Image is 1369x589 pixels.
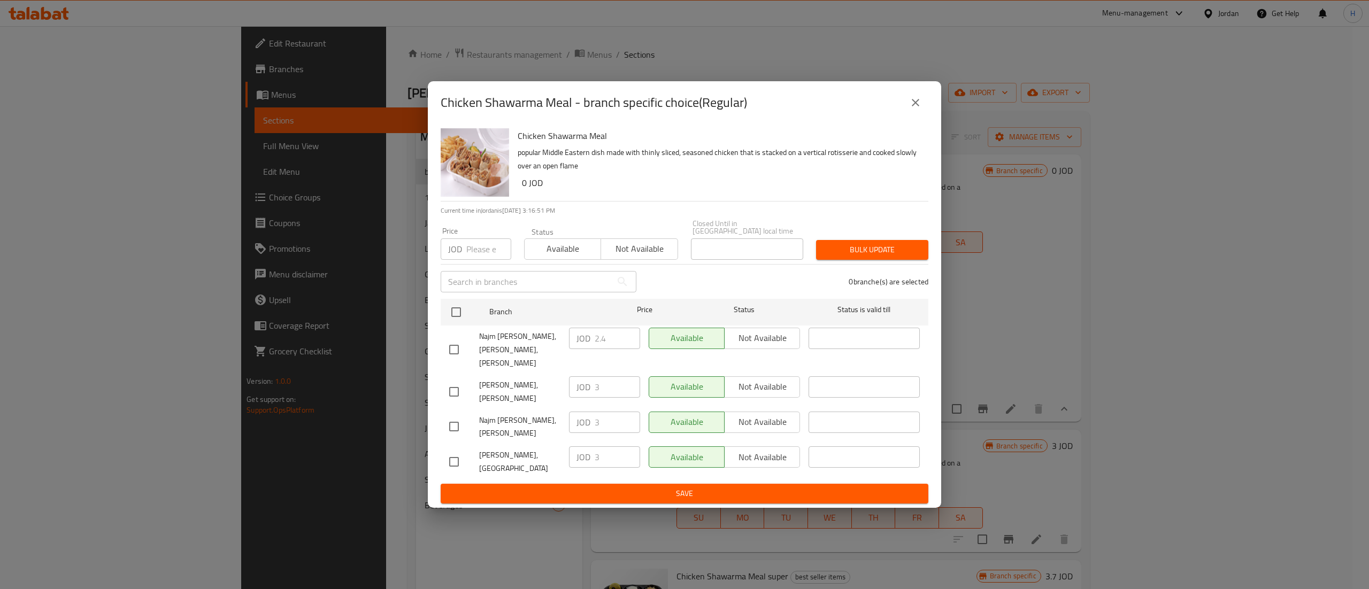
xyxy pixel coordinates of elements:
[466,238,511,260] input: Please enter price
[595,446,640,468] input: Please enter price
[576,416,590,429] p: JOD
[448,243,462,255] p: JOD
[576,451,590,463] p: JOD
[441,128,509,197] img: Chicken Shawarma Meal
[529,241,597,257] span: Available
[449,487,920,500] span: Save
[518,128,920,143] h6: Chicken Shawarma Meal
[441,271,612,292] input: Search in branches
[479,378,560,405] span: [PERSON_NAME], [PERSON_NAME]
[576,381,590,393] p: JOD
[441,484,928,503] button: Save
[816,240,928,260] button: Bulk update
[479,330,560,370] span: Najm [PERSON_NAME], [PERSON_NAME], [PERSON_NAME]
[518,146,920,173] p: popular Middle Eastern dish made with thinly sliced, seasoned chicken that is stacked on a vertic...
[849,276,928,287] p: 0 branche(s) are selected
[576,332,590,345] p: JOD
[479,414,560,440] span: Najm [PERSON_NAME], [PERSON_NAME]
[609,303,680,316] span: Price
[489,305,601,319] span: Branch
[809,303,920,316] span: Status is valid till
[605,241,673,257] span: Not available
[522,175,920,190] h6: 0 JOD
[441,206,928,215] p: Current time in Jordan is [DATE] 3:16:51 PM
[689,303,800,316] span: Status
[595,328,640,349] input: Please enter price
[441,94,747,111] h2: Chicken Shawarma Meal - branch specific choice(Regular)
[903,90,928,115] button: close
[595,376,640,398] input: Please enter price
[601,238,678,260] button: Not available
[825,243,920,257] span: Bulk update
[524,238,601,260] button: Available
[595,412,640,433] input: Please enter price
[479,448,560,475] span: [PERSON_NAME], [GEOGRAPHIC_DATA]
